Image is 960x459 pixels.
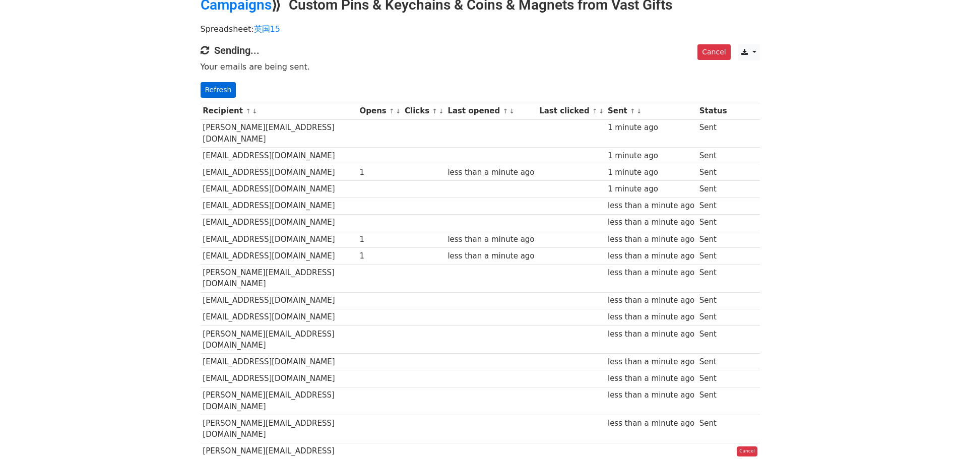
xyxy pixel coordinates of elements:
[697,231,729,247] td: Sent
[502,107,508,115] a: ↑
[357,103,403,119] th: Opens
[608,183,694,195] div: 1 minute ago
[608,418,694,429] div: less than a minute ago
[396,107,401,115] a: ↓
[697,44,730,60] a: Cancel
[445,103,537,119] th: Last opened
[201,292,357,309] td: [EMAIL_ADDRESS][DOMAIN_NAME]
[608,150,694,162] div: 1 minute ago
[389,107,395,115] a: ↑
[608,329,694,340] div: less than a minute ago
[245,107,251,115] a: ↑
[697,387,729,415] td: Sent
[608,311,694,323] div: less than a minute ago
[201,264,357,292] td: [PERSON_NAME][EMAIL_ADDRESS][DOMAIN_NAME]
[697,370,729,387] td: Sent
[201,82,236,98] a: Refresh
[608,356,694,368] div: less than a minute ago
[697,198,729,214] td: Sent
[697,164,729,181] td: Sent
[697,354,729,370] td: Sent
[608,295,694,306] div: less than a minute ago
[432,107,437,115] a: ↑
[608,250,694,262] div: less than a minute ago
[910,411,960,459] div: 聊天小组件
[201,231,357,247] td: [EMAIL_ADDRESS][DOMAIN_NAME]
[201,387,357,415] td: [PERSON_NAME][EMAIL_ADDRESS][DOMAIN_NAME]
[608,122,694,134] div: 1 minute ago
[447,234,534,245] div: less than a minute ago
[201,309,357,325] td: [EMAIL_ADDRESS][DOMAIN_NAME]
[252,107,258,115] a: ↓
[697,247,729,264] td: Sent
[697,214,729,231] td: Sent
[201,164,357,181] td: [EMAIL_ADDRESS][DOMAIN_NAME]
[201,103,357,119] th: Recipient
[201,44,760,56] h4: Sending...
[697,119,729,148] td: Sent
[359,167,400,178] div: 1
[630,107,635,115] a: ↑
[697,103,729,119] th: Status
[359,250,400,262] div: 1
[636,107,642,115] a: ↓
[910,411,960,459] iframe: Chat Widget
[697,181,729,198] td: Sent
[608,267,694,279] div: less than a minute ago
[447,250,534,262] div: less than a minute ago
[608,373,694,384] div: less than a minute ago
[592,107,598,115] a: ↑
[608,234,694,245] div: less than a minute ago
[447,167,534,178] div: less than a minute ago
[201,148,357,164] td: [EMAIL_ADDRESS][DOMAIN_NAME]
[201,325,357,354] td: [PERSON_NAME][EMAIL_ADDRESS][DOMAIN_NAME]
[201,24,760,34] p: Spreadsheet:
[608,200,694,212] div: less than a minute ago
[402,103,445,119] th: Clicks
[509,107,515,115] a: ↓
[201,198,357,214] td: [EMAIL_ADDRESS][DOMAIN_NAME]
[201,354,357,370] td: [EMAIL_ADDRESS][DOMAIN_NAME]
[201,181,357,198] td: [EMAIL_ADDRESS][DOMAIN_NAME]
[697,148,729,164] td: Sent
[737,446,757,456] a: Cancel
[697,309,729,325] td: Sent
[201,61,760,72] p: Your emails are being sent.
[697,264,729,292] td: Sent
[697,415,729,443] td: Sent
[697,292,729,309] td: Sent
[201,370,357,387] td: [EMAIL_ADDRESS][DOMAIN_NAME]
[697,325,729,354] td: Sent
[201,214,357,231] td: [EMAIL_ADDRESS][DOMAIN_NAME]
[201,415,357,443] td: [PERSON_NAME][EMAIL_ADDRESS][DOMAIN_NAME]
[201,119,357,148] td: [PERSON_NAME][EMAIL_ADDRESS][DOMAIN_NAME]
[608,389,694,401] div: less than a minute ago
[438,107,444,115] a: ↓
[201,247,357,264] td: [EMAIL_ADDRESS][DOMAIN_NAME]
[537,103,605,119] th: Last clicked
[608,167,694,178] div: 1 minute ago
[254,24,280,34] a: 英国15
[599,107,604,115] a: ↓
[605,103,697,119] th: Sent
[608,217,694,228] div: less than a minute ago
[359,234,400,245] div: 1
